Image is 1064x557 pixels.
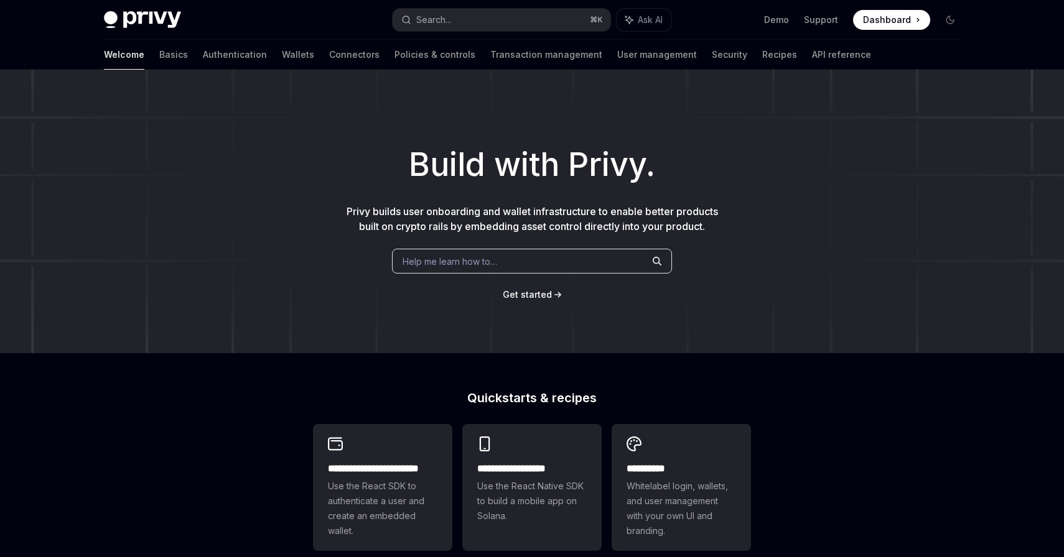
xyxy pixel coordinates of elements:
button: Search...⌘K [393,9,610,31]
span: ⌘ K [590,15,603,25]
img: dark logo [104,11,181,29]
a: Get started [503,288,552,301]
a: Dashboard [853,10,930,30]
a: Connectors [329,40,380,70]
div: Search... [416,12,451,27]
h1: Build with Privy. [20,140,1044,189]
span: Get started [503,289,552,300]
a: **** *****Whitelabel login, wallets, and user management with your own UI and branding. [612,424,751,551]
a: API reference [812,40,871,70]
a: **** **** **** ***Use the React Native SDK to build a mobile app on Solana. [462,424,602,551]
span: Ask AI [638,14,663,26]
a: Wallets [282,40,314,70]
button: Toggle dark mode [940,10,960,30]
span: Dashboard [863,14,911,26]
a: User management [617,40,697,70]
a: Policies & controls [394,40,475,70]
span: Help me learn how to… [403,255,497,268]
a: Demo [764,14,789,26]
a: Recipes [762,40,797,70]
span: Whitelabel login, wallets, and user management with your own UI and branding. [627,479,736,538]
a: Welcome [104,40,144,70]
h2: Quickstarts & recipes [313,392,751,404]
a: Security [712,40,747,70]
a: Basics [159,40,188,70]
a: Transaction management [490,40,602,70]
span: Use the React SDK to authenticate a user and create an embedded wallet. [328,479,437,538]
a: Support [804,14,838,26]
button: Ask AI [617,9,671,31]
span: Use the React Native SDK to build a mobile app on Solana. [477,479,587,523]
a: Authentication [203,40,267,70]
span: Privy builds user onboarding and wallet infrastructure to enable better products built on crypto ... [347,205,718,232]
